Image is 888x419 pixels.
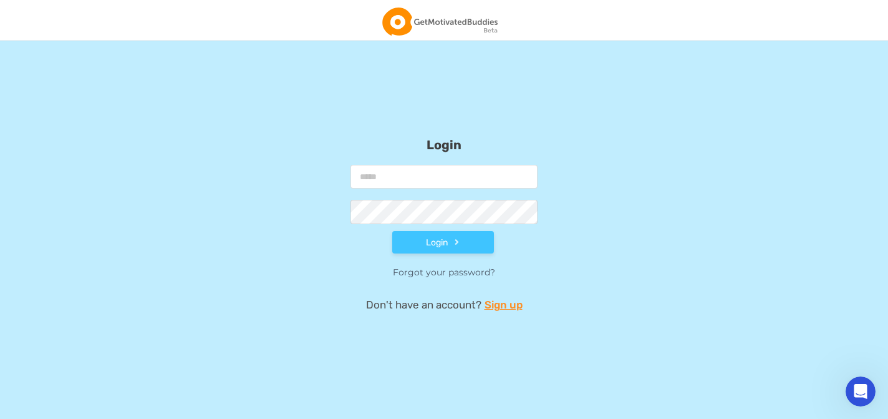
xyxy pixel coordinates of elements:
a: Sign up [485,297,523,312]
iframe: Intercom live chat [846,377,876,407]
p: Don't have an account? [324,297,564,312]
button: Login [392,231,494,254]
a: Forgot your password? [393,267,495,278]
h2: Login [324,106,564,152]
